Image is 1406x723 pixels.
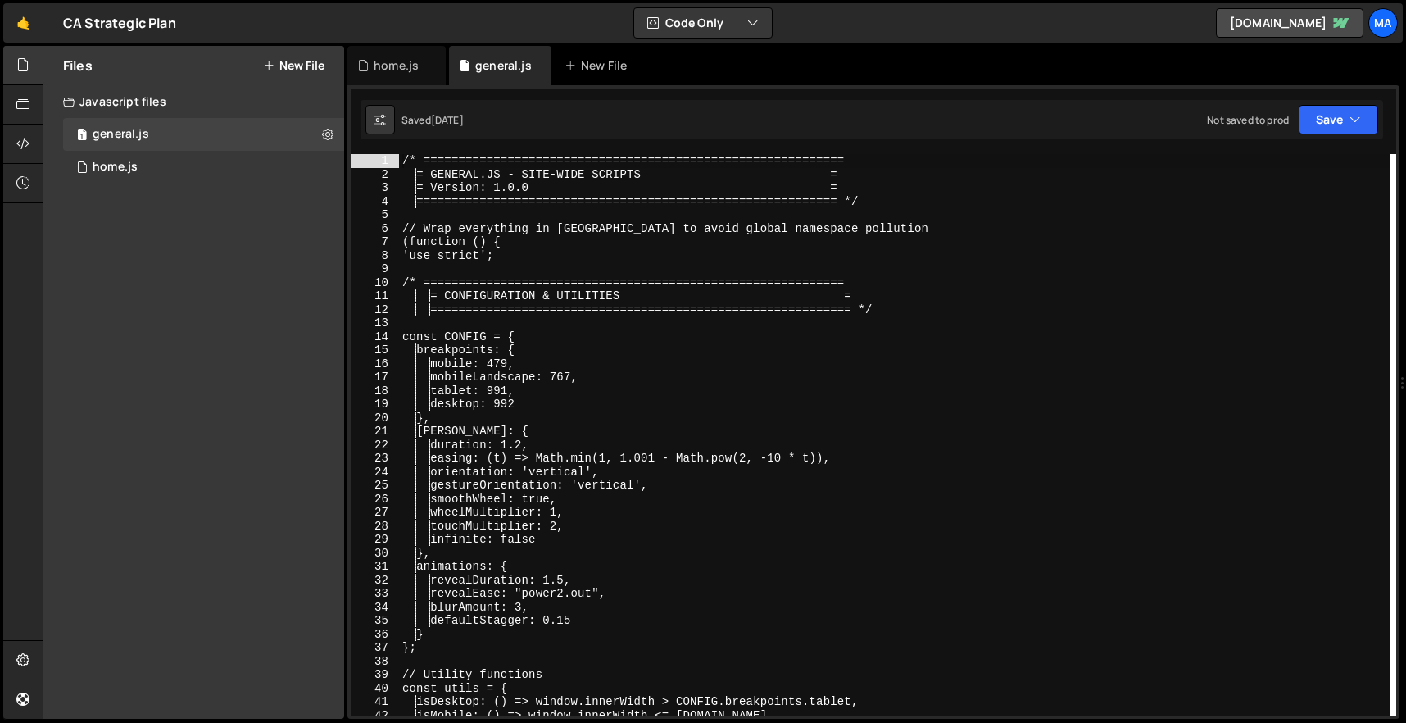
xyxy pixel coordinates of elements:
a: [DOMAIN_NAME] [1216,8,1363,38]
div: 23 [351,452,399,466]
div: 31 [351,560,399,574]
div: 17131/47264.js [63,118,344,151]
div: 2 [351,168,399,182]
div: 17 [351,371,399,384]
div: general.js [93,127,149,142]
div: 6 [351,222,399,236]
div: 5 [351,208,399,222]
div: 28 [351,520,399,534]
button: Code Only [634,8,772,38]
div: 27 [351,506,399,520]
h2: Files [63,57,93,75]
div: 25 [351,479,399,493]
div: 37 [351,641,399,655]
div: Saved [401,113,464,127]
div: 20 [351,412,399,425]
div: home.js [93,160,138,175]
div: 30 [351,547,399,561]
div: 9 [351,262,399,276]
div: 39 [351,668,399,682]
div: 35 [351,614,399,628]
a: 🤙 [3,3,43,43]
div: 12 [351,303,399,317]
div: 16 [351,357,399,371]
div: 15 [351,343,399,357]
div: 34 [351,601,399,615]
div: 14 [351,330,399,344]
div: 32 [351,574,399,588]
span: 1 [77,130,87,143]
button: New File [263,59,324,72]
div: [DATE] [431,113,464,127]
div: 3 [351,181,399,195]
div: 38 [351,655,399,669]
div: 26 [351,493,399,507]
div: 42 [351,709,399,723]
div: 22 [351,439,399,452]
div: CA Strategic Plan [63,13,176,33]
div: 10 [351,276,399,290]
div: 41 [351,695,399,709]
div: 18 [351,384,399,398]
div: 19 [351,398,399,412]
div: 21 [351,425,399,439]
div: 1 [351,154,399,168]
div: general.js [475,57,532,74]
div: 40 [351,682,399,696]
button: Save [1299,105,1378,134]
div: 24 [351,466,399,480]
div: 8 [351,249,399,263]
div: 4 [351,195,399,209]
div: home.js [374,57,419,74]
a: Ma [1368,8,1398,38]
div: 17131/47267.js [63,151,344,184]
div: 13 [351,316,399,330]
div: 11 [351,289,399,303]
div: Not saved to prod [1207,113,1289,127]
div: 33 [351,587,399,601]
div: New File [565,57,633,74]
div: 29 [351,533,399,547]
div: 7 [351,235,399,249]
div: 36 [351,628,399,642]
div: Javascript files [43,85,344,118]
